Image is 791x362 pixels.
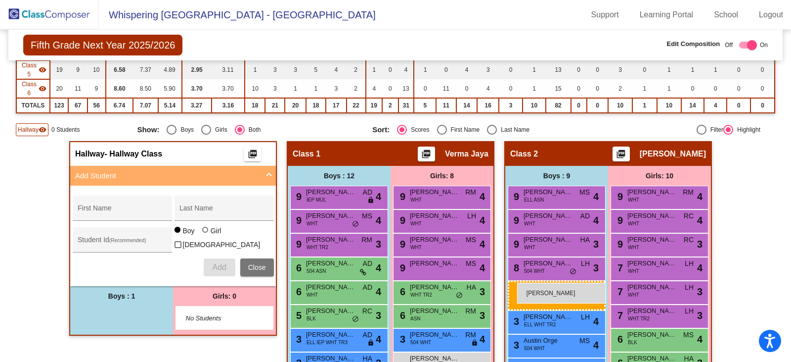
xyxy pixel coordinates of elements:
[50,60,68,79] td: 19
[376,284,381,299] span: 4
[363,330,372,340] span: AD
[725,41,733,50] span: Off
[627,330,677,340] span: [PERSON_NAME]
[294,310,302,321] span: 5
[133,60,158,79] td: 7.37
[480,260,485,275] span: 4
[706,7,746,23] a: School
[158,79,182,98] td: 5.90
[704,79,727,98] td: 0
[326,98,347,113] td: 17
[581,312,590,322] span: LH
[352,220,359,228] span: do_not_disturb_alt
[523,60,545,79] td: 1
[524,220,535,227] span: WHT
[436,98,456,113] td: 11
[306,282,355,292] span: [PERSON_NAME]
[593,260,599,275] span: 3
[410,306,459,316] span: [PERSON_NAME]
[294,215,302,226] span: 9
[88,60,106,79] td: 10
[376,308,381,323] span: 3
[366,60,383,79] td: 1
[524,187,573,197] span: [PERSON_NAME]
[414,79,436,98] td: 0
[285,60,306,79] td: 3
[511,215,519,226] span: 9
[306,306,355,316] span: [PERSON_NAME]
[581,259,590,269] span: LH
[480,332,485,347] span: 4
[106,79,133,98] td: 8.60
[418,147,435,161] button: Print Students Details
[480,284,485,299] span: 3
[608,98,632,113] td: 10
[681,79,704,98] td: 0
[593,338,599,353] span: 4
[505,166,608,186] div: Boys : 9
[306,187,355,197] span: [PERSON_NAME]
[657,60,681,79] td: 1
[750,98,775,113] td: 0
[18,125,39,134] span: Hallway
[88,79,106,98] td: 9
[186,313,248,323] span: No Students
[579,187,590,198] span: MS
[307,244,328,251] span: WHT TR2
[615,262,623,273] span: 7
[306,211,355,221] span: [PERSON_NAME]
[367,339,374,347] span: lock
[294,239,302,250] span: 9
[523,98,545,113] td: 10
[294,191,302,202] span: 9
[627,306,677,316] span: [PERSON_NAME]
[627,187,677,197] span: [PERSON_NAME]
[306,259,355,268] span: [PERSON_NAME]
[361,235,372,245] span: RM
[593,189,599,204] span: 4
[436,79,456,98] td: 11
[632,79,657,98] td: 1
[376,260,381,275] span: 4
[414,60,436,79] td: 1
[704,60,727,79] td: 1
[499,79,523,98] td: 0
[681,60,704,79] td: 1
[410,339,431,346] span: 504 WHT
[285,98,306,113] td: 20
[245,79,265,98] td: 10
[176,125,194,134] div: Boys
[75,170,259,182] mat-panel-title: Add Student
[697,237,703,252] span: 3
[362,211,372,221] span: MS
[499,98,523,113] td: 3
[727,98,750,113] td: 0
[628,220,639,227] span: WHT
[244,147,261,161] button: Print Students Details
[760,41,768,50] span: On
[212,263,226,271] span: Add
[376,332,381,347] span: 4
[477,98,499,113] td: 16
[480,237,485,252] span: 4
[376,237,381,252] span: 3
[306,98,326,113] td: 18
[420,149,432,163] mat-icon: picture_as_pdf
[245,98,265,113] td: 18
[16,98,50,113] td: TOTALS
[436,60,456,79] td: 0
[456,98,478,113] td: 14
[467,211,476,221] span: LH
[477,79,499,98] td: 4
[608,166,711,186] div: Girls: 10
[288,166,391,186] div: Boys : 12
[683,187,694,198] span: RM
[571,98,587,113] td: 0
[294,334,302,345] span: 3
[294,286,302,297] span: 6
[524,259,573,268] span: [PERSON_NAME]
[456,60,478,79] td: 4
[615,191,623,202] span: 9
[398,98,414,113] td: 31
[445,149,488,159] span: Verma Jaya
